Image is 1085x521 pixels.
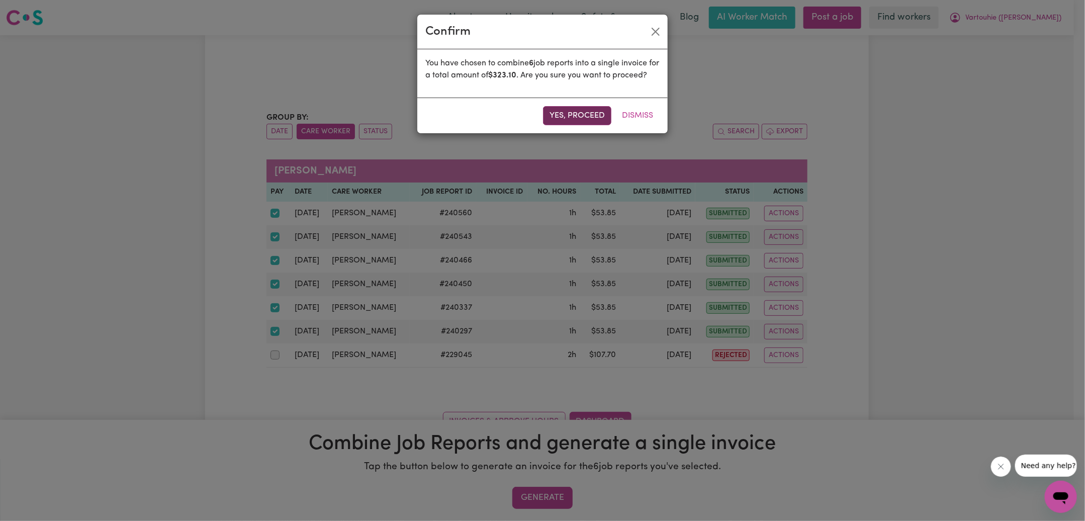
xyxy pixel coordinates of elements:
iframe: Message from company [1015,455,1077,477]
b: 6 [529,59,533,67]
span: You have chosen to combine job reports into a single invoice for a total amount of . Are you sure... [425,59,659,79]
button: Close [648,24,664,40]
button: Dismiss [615,106,660,125]
button: Yes, proceed [543,106,611,125]
iframe: Button to launch messaging window [1045,481,1077,513]
iframe: Close message [991,457,1011,477]
b: $ 323.10 [488,71,516,79]
div: Confirm [425,23,471,41]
